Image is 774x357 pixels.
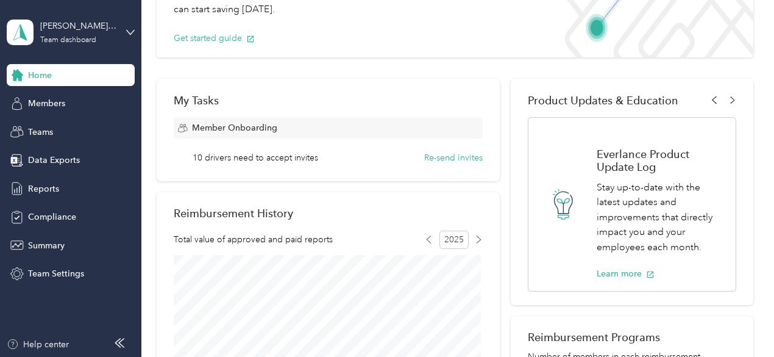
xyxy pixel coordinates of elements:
[528,331,736,344] h2: Reimbursement Programs
[174,32,255,45] button: Get started guide
[174,233,333,246] span: Total value of approved and paid reports
[597,180,723,255] p: Stay up-to-date with the latest updates and improvements that directly impact you and your employ...
[193,151,318,164] span: 10 drivers need to accept invites
[28,239,65,252] span: Summary
[424,151,483,164] button: Re-send invites
[192,121,277,134] span: Member Onboarding
[40,20,116,32] div: [PERSON_NAME] team
[439,231,469,249] span: 2025
[706,289,774,357] iframe: Everlance-gr Chat Button Frame
[528,94,678,107] span: Product Updates & Education
[28,182,59,195] span: Reports
[28,97,65,110] span: Members
[174,207,293,220] h2: Reimbursement History
[28,267,84,280] span: Team Settings
[40,37,96,44] div: Team dashboard
[28,154,80,167] span: Data Exports
[28,126,53,139] span: Teams
[7,338,69,351] button: Help center
[174,94,483,107] div: My Tasks
[597,148,723,173] h1: Everlance Product Update Log
[28,211,76,223] span: Compliance
[28,69,52,82] span: Home
[597,267,655,280] button: Learn more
